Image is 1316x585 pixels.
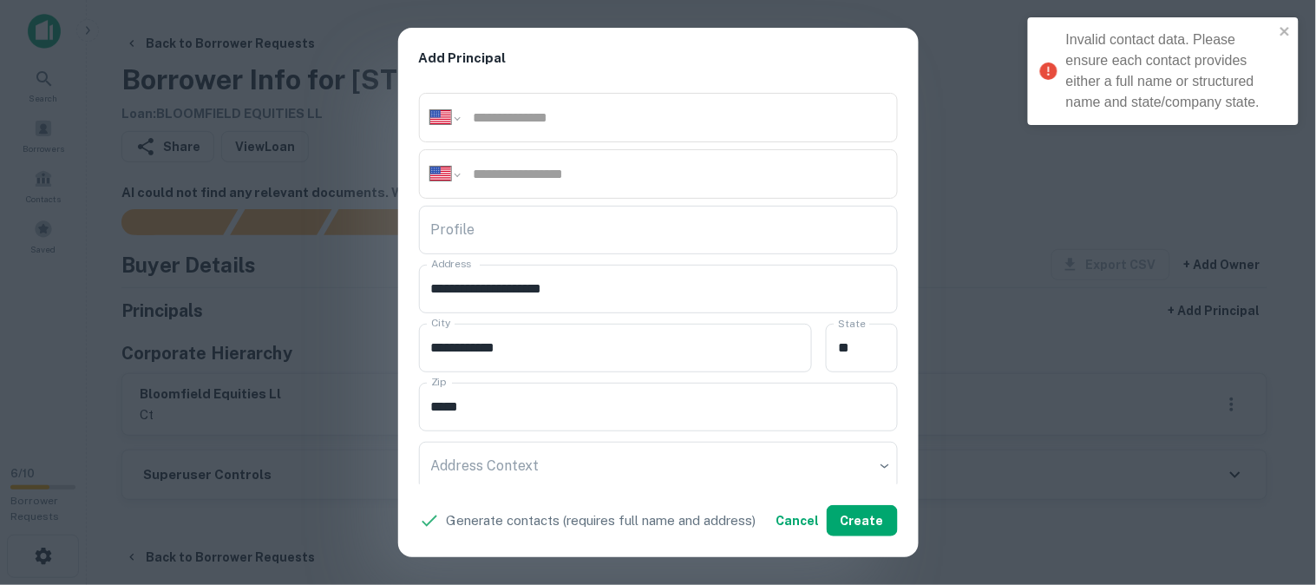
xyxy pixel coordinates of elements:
[398,28,919,89] h2: Add Principal
[431,375,447,390] label: Zip
[1280,24,1292,41] button: close
[1229,446,1316,529] iframe: Chat Widget
[769,505,827,536] button: Cancel
[1066,30,1274,113] div: Invalid contact data. Please ensure each contact provides either a full name or structured name a...
[431,257,471,272] label: Address
[431,316,451,331] label: City
[419,442,898,490] div: ​
[447,510,756,531] p: Generate contacts (requires full name and address)
[838,316,866,331] label: State
[827,505,898,536] button: Create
